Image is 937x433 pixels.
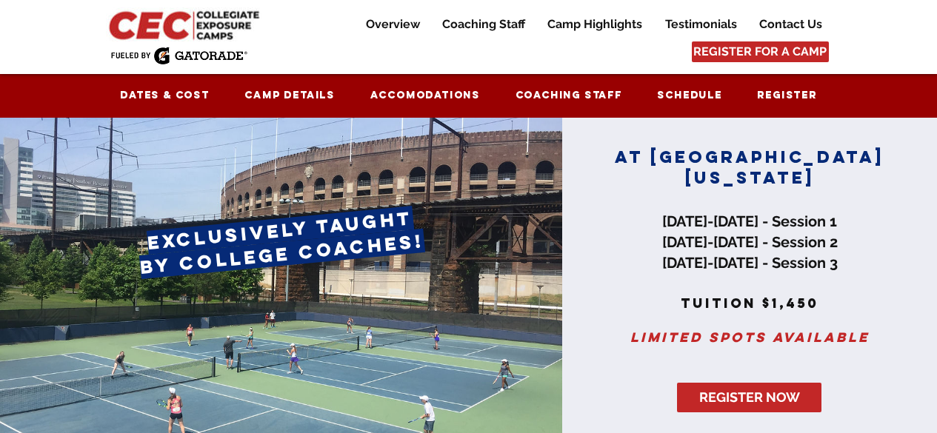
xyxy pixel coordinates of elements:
[516,89,622,101] span: Coaching Staff
[501,81,637,110] a: Coaching Staff
[657,89,721,101] span: Schedule
[540,16,650,33] p: Camp Highlights
[743,81,832,110] a: Register
[757,89,816,101] span: Register
[244,89,335,101] span: Camp Details
[435,16,533,33] p: Coaching Staff
[693,44,827,60] span: REGISTER FOR A CAMP
[431,16,536,33] a: Coaching Staff
[110,47,247,64] img: Fueled by Gatorade.png
[120,89,210,101] span: Dates & Cost
[658,16,744,33] p: Testimonials
[359,16,427,33] p: Overview
[654,16,747,33] a: Testimonials
[692,41,829,62] a: REGISTER FOR A CAMP
[752,16,830,33] p: Contact Us
[615,147,884,188] span: AT [GEOGRAPHIC_DATA][US_STATE]
[630,329,870,346] span: Limited spots available
[748,16,833,33] a: Contact Us
[370,89,480,101] span: Accomodations
[106,7,266,41] img: CEC Logo Primary_edited.jpg
[681,295,818,312] span: tuition $1,450
[343,16,833,33] nav: Site
[699,388,800,406] span: REGISTER NOW
[677,383,821,412] a: REGISTER NOW
[355,16,430,33] a: Overview
[106,81,224,110] a: Dates & Cost
[536,16,653,33] a: Camp Highlights
[643,81,737,110] a: Schedule
[662,212,838,272] span: [DATE]-[DATE] - Session 1 [DATE]-[DATE] - Session 2 [DATE]-[DATE] - Session 3
[139,206,424,279] span: exclusively taught by college coaches!
[230,81,350,110] a: Camp Details
[106,81,832,110] nav: Site
[356,81,495,110] a: Accomodations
